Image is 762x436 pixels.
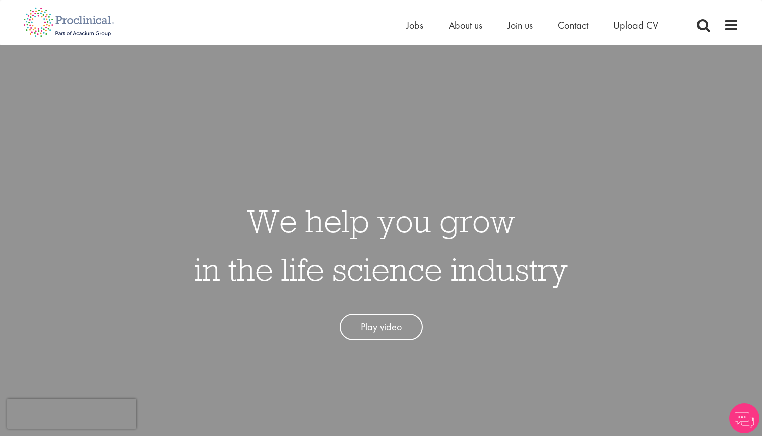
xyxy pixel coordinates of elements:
[613,19,658,32] a: Upload CV
[729,403,759,433] img: Chatbot
[406,19,423,32] a: Jobs
[558,19,588,32] a: Contact
[340,314,423,340] a: Play video
[507,19,533,32] a: Join us
[449,19,482,32] a: About us
[194,197,568,293] h1: We help you grow in the life science industry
